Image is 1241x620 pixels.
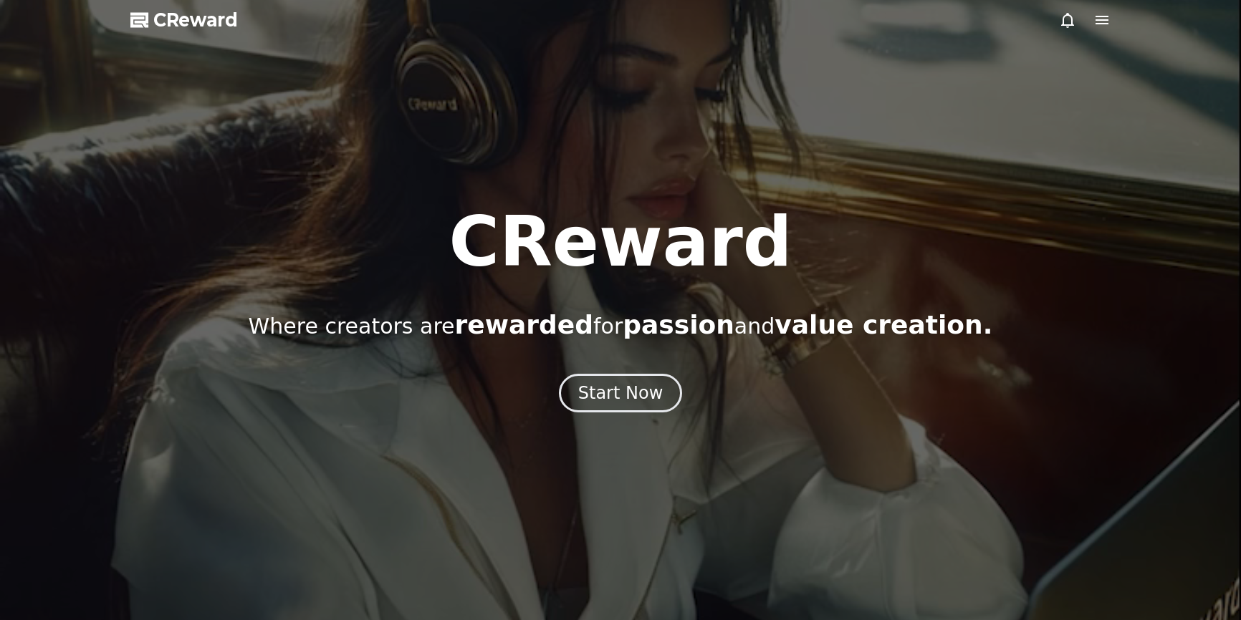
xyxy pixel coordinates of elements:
p: Where creators are for and [249,311,993,339]
h1: CReward [449,208,792,276]
span: rewarded [455,310,593,339]
button: Start Now [559,374,683,412]
span: value creation. [775,310,992,339]
a: CReward [130,9,238,32]
span: passion [623,310,734,339]
div: Start Now [578,382,663,405]
span: CReward [153,9,238,32]
a: Start Now [559,388,683,402]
